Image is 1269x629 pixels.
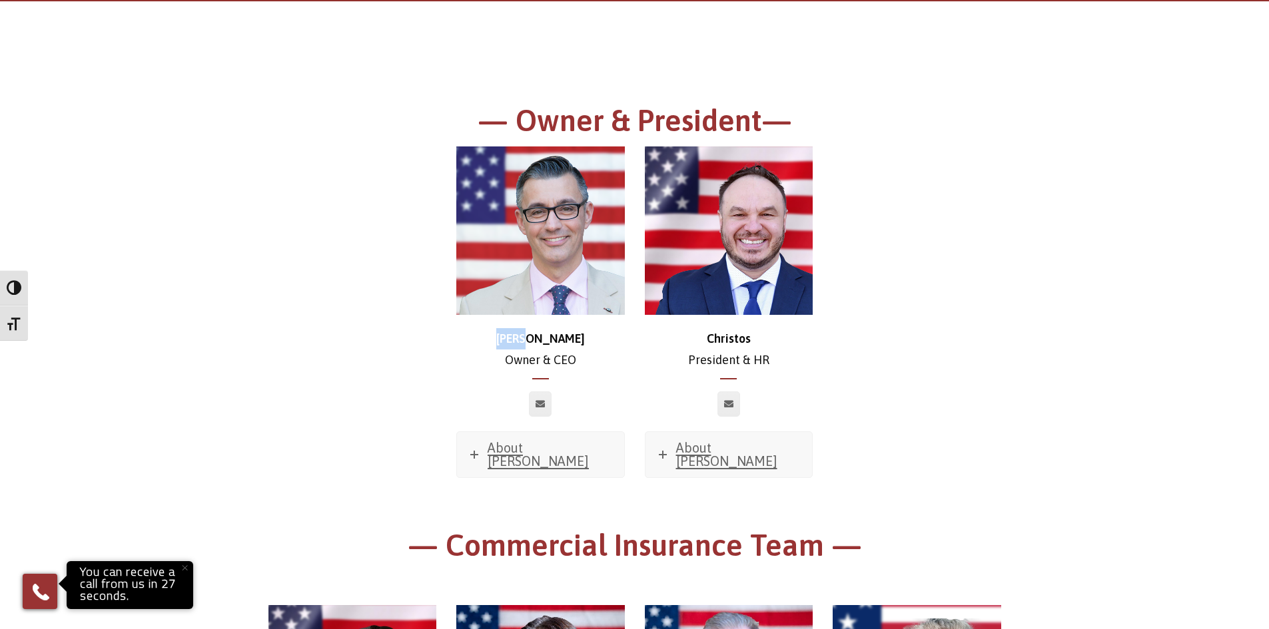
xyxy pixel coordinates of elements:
button: Close [170,553,199,582]
strong: Christos [707,331,751,345]
a: About [PERSON_NAME] [457,432,624,477]
img: Christos_500x500 [645,146,813,315]
h1: — Commercial Insurance Team — [268,526,1001,572]
span: About [PERSON_NAME] [488,440,589,469]
p: Owner & CEO [456,328,625,371]
img: Phone icon [30,581,51,602]
h1: — Owner & President— [268,101,1001,147]
span: About [PERSON_NAME] [676,440,777,469]
p: President & HR [645,328,813,371]
a: About [PERSON_NAME] [645,432,813,477]
p: You can receive a call from us in 27 seconds. [70,564,190,606]
img: chris-500x500 (1) [456,146,625,315]
strong: [PERSON_NAME] [496,331,585,345]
